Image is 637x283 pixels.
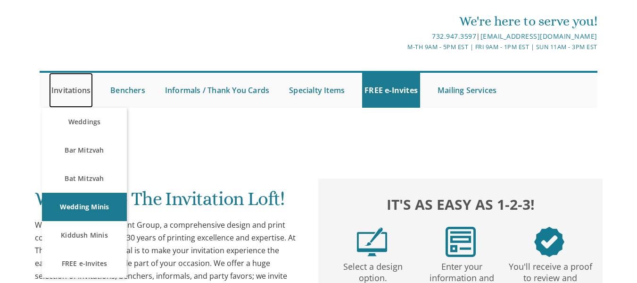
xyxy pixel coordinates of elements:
a: Bat Mitzvah [42,164,127,193]
a: FREE e-Invites [42,249,127,278]
a: Specialty Items [287,73,347,108]
div: M-Th 9am - 5pm EST | Fri 9am - 1pm EST | Sun 11am - 3pm EST [226,42,597,52]
div: | [226,31,597,42]
a: Informals / Thank You Cards [163,73,272,108]
a: [EMAIL_ADDRESS][DOMAIN_NAME] [480,32,597,41]
img: step2.png [446,227,476,257]
a: 732.947.3597 [432,32,476,41]
a: Wedding Minis [42,193,127,221]
a: Kiddush Minis [42,221,127,249]
a: FREE e-Invites [362,73,420,108]
img: step1.png [357,227,387,257]
img: step3.png [534,227,564,257]
h2: It's as easy as 1-2-3! [328,194,594,215]
h1: Welcome to The Invitation Loft! [35,189,301,216]
a: Weddings [42,108,127,136]
a: Invitations [49,73,93,108]
a: Benchers [108,73,148,108]
a: Mailing Services [435,73,499,108]
a: Bar Mitzvah [42,136,127,164]
div: We're here to serve you! [226,12,597,31]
